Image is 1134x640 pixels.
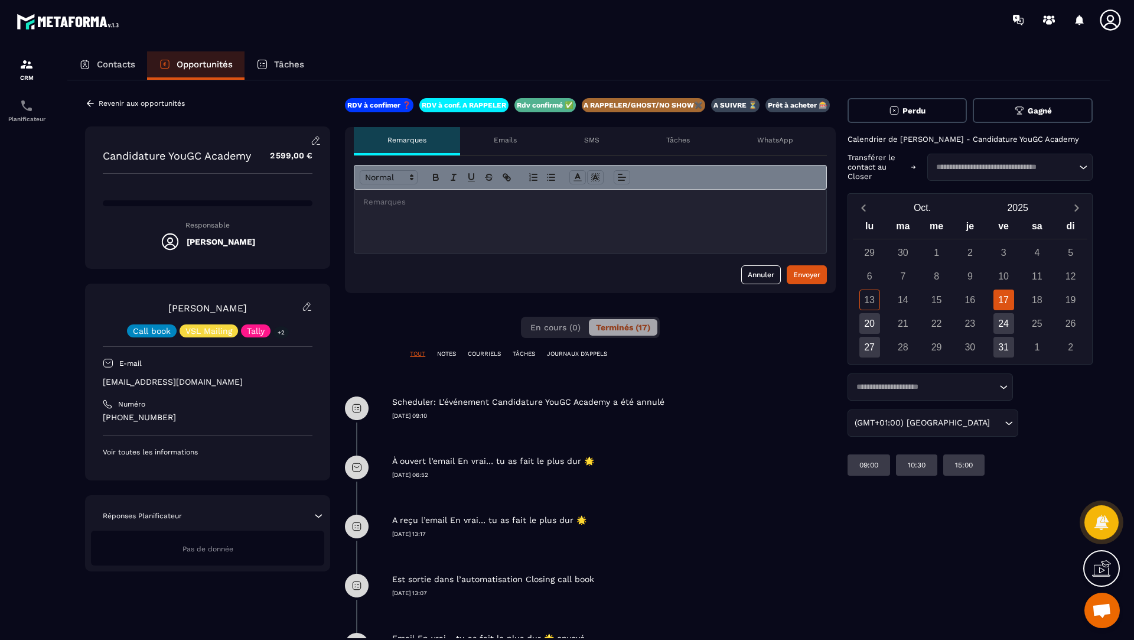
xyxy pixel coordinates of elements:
button: Previous month [853,200,875,216]
p: 09:00 [859,460,878,470]
p: Rdv confirmé ✅ [517,100,573,110]
p: Remarques [387,135,426,145]
div: Search for option [927,154,1093,181]
a: Tâches [245,51,316,80]
div: 13 [859,290,880,310]
div: 5 [1060,242,1081,263]
div: me [920,218,953,239]
p: Calendrier de [PERSON_NAME] - Candidature YouGC Academy [848,135,1093,144]
p: [DATE] 06:52 [392,471,836,479]
p: Planificateur [3,116,50,122]
p: Scheduler: L'événement Candidature YouGC Academy a été annulé [392,397,664,408]
div: 19 [1060,290,1081,310]
input: Search for option [932,161,1076,173]
span: (GMT+01:00) [GEOGRAPHIC_DATA] [852,417,993,430]
button: Next month [1065,200,1087,216]
div: 7 [892,266,913,287]
button: En cours (0) [523,319,588,336]
button: Gagné [973,98,1093,123]
button: Annuler [741,265,781,284]
div: Search for option [848,410,1018,437]
div: lu [853,218,887,239]
div: 28 [892,337,913,358]
div: 1 [926,242,947,263]
div: 2 [960,242,980,263]
img: scheduler [19,99,34,113]
div: 14 [892,290,913,310]
div: 25 [1027,313,1047,334]
p: RDV à conf. A RAPPELER [422,100,506,110]
div: 10 [993,266,1014,287]
span: Gagné [1028,106,1052,115]
button: Envoyer [787,265,827,284]
p: [DATE] 09:10 [392,412,836,420]
p: COURRIELS [468,350,501,358]
p: Opportunités [177,59,233,70]
div: 27 [859,337,880,358]
p: Emails [494,135,517,145]
p: Contacts [97,59,135,70]
p: Voir toutes les informations [103,447,312,457]
div: Search for option [848,373,1013,401]
input: Search for option [852,381,996,393]
p: Est sortie dans l’automatisation Closing call book [392,574,594,585]
div: 20 [859,313,880,334]
img: formation [19,57,34,72]
div: 24 [993,313,1014,334]
div: 16 [960,290,980,310]
p: [DATE] 13:07 [392,589,836,597]
h5: [PERSON_NAME] [187,237,255,246]
div: 2 [1060,337,1081,358]
a: [PERSON_NAME] [168,303,247,314]
div: ve [987,218,1021,239]
p: À ouvert l’email En vrai… tu as fait le plus dur 🌟 [392,456,594,467]
div: 4 [1027,242,1047,263]
div: 29 [859,242,880,263]
div: di [1054,218,1087,239]
span: Perdu [902,106,926,115]
div: 30 [892,242,913,263]
div: 22 [926,313,947,334]
p: VSL Mailing [185,327,232,335]
p: CRM [3,74,50,81]
div: 31 [993,337,1014,358]
a: Opportunités [147,51,245,80]
p: Call book [133,327,171,335]
p: Candidature YouGC Academy [103,150,251,162]
p: A RAPPELER/GHOST/NO SHOW✖️ [584,100,703,110]
p: Prêt à acheter 🎰 [768,100,827,110]
a: schedulerschedulerPlanificateur [3,90,50,131]
p: [PHONE_NUMBER] [103,412,312,423]
div: sa [1021,218,1054,239]
p: Tally [247,327,265,335]
div: 23 [960,313,980,334]
div: Calendar days [853,242,1087,358]
button: Perdu [848,98,967,123]
div: ma [887,218,920,239]
div: 6 [859,266,880,287]
div: 21 [892,313,913,334]
a: Contacts [67,51,147,80]
button: Open months overlay [875,197,970,218]
p: Revenir aux opportunités [99,99,185,108]
div: 29 [926,337,947,358]
div: 15 [926,290,947,310]
p: [EMAIL_ADDRESS][DOMAIN_NAME] [103,376,312,388]
p: RDV à confimer ❓ [347,100,411,110]
p: NOTES [437,350,456,358]
p: SMS [584,135,599,145]
div: 11 [1027,266,1047,287]
a: formationformationCRM [3,48,50,90]
p: WhatsApp [757,135,793,145]
p: A SUIVRE ⏳ [713,100,757,110]
p: TÂCHES [513,350,535,358]
span: En cours (0) [530,323,581,332]
div: 9 [960,266,980,287]
button: Terminés (17) [589,319,657,336]
input: Search for option [993,417,1002,430]
p: TOUT [410,350,425,358]
p: Réponses Planificateur [103,511,182,521]
p: Tâches [274,59,304,70]
div: 18 [1027,290,1047,310]
div: je [953,218,987,239]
